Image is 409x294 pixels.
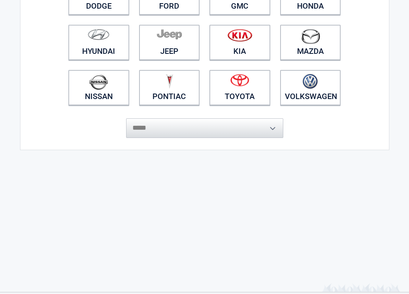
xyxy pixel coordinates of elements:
[88,29,110,40] img: hyundai
[280,25,341,60] a: Mazda
[209,70,270,105] a: Toyota
[89,74,108,90] img: nissan
[301,29,320,44] img: mazda
[165,74,173,89] img: pontiac
[209,25,270,60] a: Kia
[68,70,129,105] a: Nissan
[139,70,200,105] a: Pontiac
[230,74,249,86] img: toyota
[280,70,341,105] a: Volkswagen
[303,74,318,89] img: volkswagen
[157,29,182,40] img: jeep
[139,25,200,60] a: Jeep
[68,25,129,60] a: Hyundai
[227,29,252,42] img: kia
